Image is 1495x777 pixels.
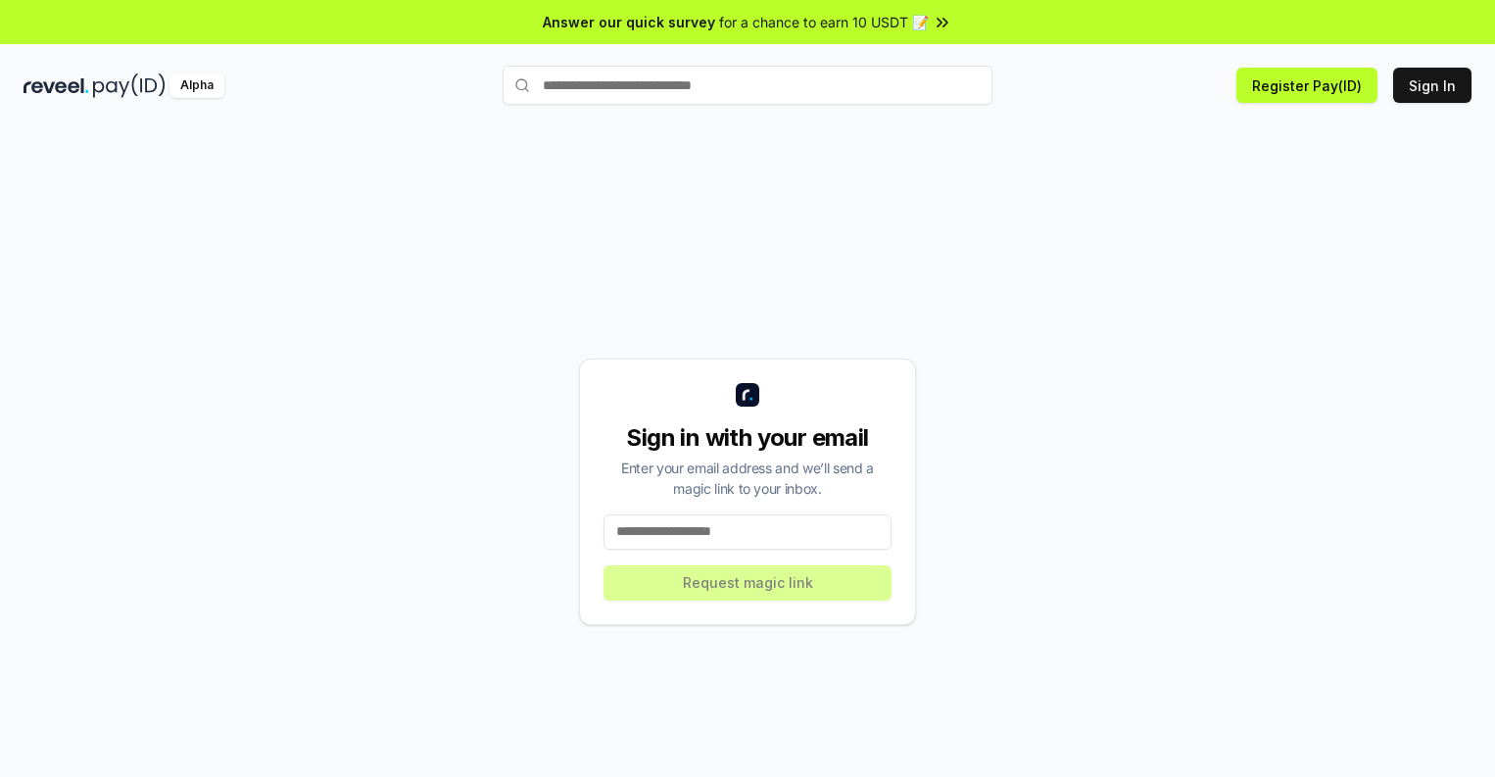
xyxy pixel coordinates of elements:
div: Alpha [169,73,224,98]
div: Sign in with your email [603,422,892,454]
img: reveel_dark [24,73,89,98]
span: Answer our quick survey [543,12,715,32]
img: pay_id [93,73,166,98]
button: Register Pay(ID) [1236,68,1377,103]
div: Enter your email address and we’ll send a magic link to your inbox. [603,458,892,499]
button: Sign In [1393,68,1471,103]
img: logo_small [736,383,759,407]
span: for a chance to earn 10 USDT 📝 [719,12,929,32]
